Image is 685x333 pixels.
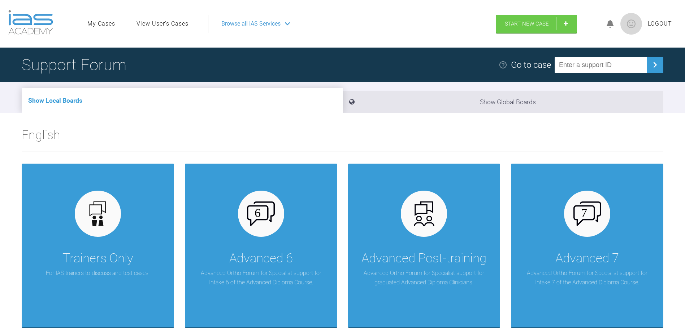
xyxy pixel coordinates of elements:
[522,268,653,287] p: Advanced Ortho Forum for Specialist support for Intake 7 of the Advanced Diploma Course.
[343,91,664,113] li: Show Global Boards
[185,164,337,327] a: Advanced 6Advanced Ortho Forum for Specialist support for Intake 6 of the Advanced Diploma Course.
[555,248,619,268] div: Advanced 7
[247,201,275,226] img: advanced-6.cf6970cb.svg
[505,21,549,27] span: Start New Case
[348,164,500,327] a: Advanced Post-trainingAdvanced Ortho Forum for Specialist support for graduated Advanced Diploma ...
[87,19,115,28] a: My Cases
[196,268,326,287] p: Advanced Ortho Forum for Specialist support for Intake 6 of the Advanced Diploma Course.
[649,59,661,71] img: chevronRight.28bd32b0.svg
[46,268,149,278] p: For IAS trainers to discuss and test cases.
[511,58,551,72] div: Go to case
[22,52,126,77] h1: Support Forum
[361,248,486,268] div: Advanced Post-training
[229,248,293,268] div: Advanced 6
[511,164,663,327] a: Advanced 7Advanced Ortho Forum for Specialist support for Intake 7 of the Advanced Diploma Course.
[496,15,577,33] a: Start New Case
[136,19,188,28] a: View User's Cases
[8,10,53,35] img: logo-light.3e3ef733.png
[359,268,490,287] p: Advanced Ortho Forum for Specialist support for graduated Advanced Diploma Clinicians.
[84,200,112,228] img: default.3be3f38f.svg
[22,88,343,113] li: Show Local Boards
[22,164,174,327] a: Trainers OnlyFor IAS trainers to discuss and test cases.
[620,13,642,35] img: profile.png
[499,61,507,69] img: help.e70b9f3d.svg
[221,19,281,28] span: Browse all IAS Services
[410,200,438,228] img: advanced.73cea251.svg
[573,201,601,226] img: advanced-7.aa0834c3.svg
[22,125,663,151] h2: English
[648,19,672,28] a: Logout
[62,248,133,268] div: Trainers Only
[555,57,647,73] input: Enter a support ID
